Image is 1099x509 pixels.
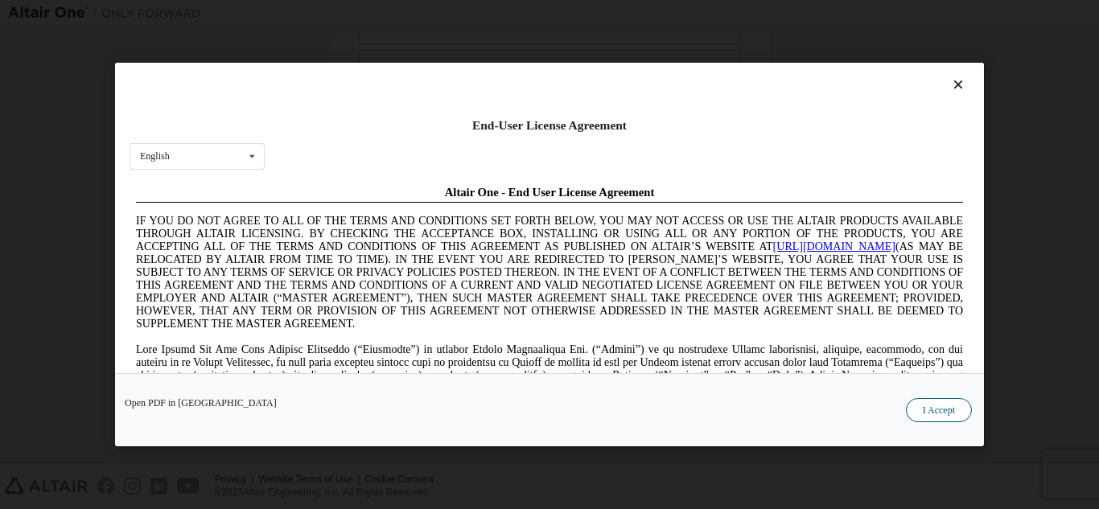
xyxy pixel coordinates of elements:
span: Altair One - End User License Agreement [315,6,525,19]
span: IF YOU DO NOT AGREE TO ALL OF THE TERMS AND CONDITIONS SET FORTH BELOW, YOU MAY NOT ACCESS OR USE... [6,35,834,150]
a: [URL][DOMAIN_NAME] [644,61,766,73]
div: English [140,151,170,161]
span: Lore Ipsumd Sit Ame Cons Adipisc Elitseddo (“Eiusmodte”) in utlabor Etdolo Magnaaliqua Eni. (“Adm... [6,164,834,279]
button: I Accept [906,398,972,422]
a: Open PDF in [GEOGRAPHIC_DATA] [125,398,277,408]
div: End-User License Agreement [130,117,969,133]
